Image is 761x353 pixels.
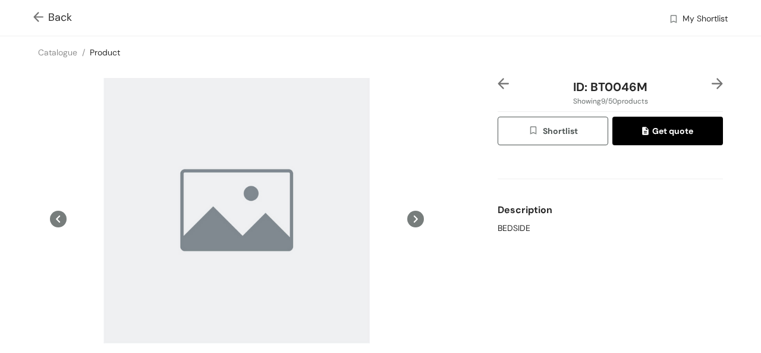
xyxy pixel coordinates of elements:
[498,222,530,235] span: BEDSIDE
[573,79,647,95] span: ID: BT0046M
[642,127,652,138] img: quote
[498,117,608,145] button: wishlistShortlist
[683,13,728,27] span: My Shortlist
[612,117,723,145] button: quoteGet quote
[528,124,577,138] span: Shortlist
[38,47,77,58] a: Catalogue
[33,12,48,24] img: Go back
[33,10,72,26] span: Back
[712,78,723,89] img: right
[528,125,542,138] img: wishlist
[90,47,120,58] a: Product
[82,47,85,58] span: /
[498,78,509,89] img: left
[498,198,723,222] div: Description
[642,124,693,138] span: Get quote
[573,96,648,107] span: Showing 9 / 50 products
[668,14,679,26] img: wishlist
